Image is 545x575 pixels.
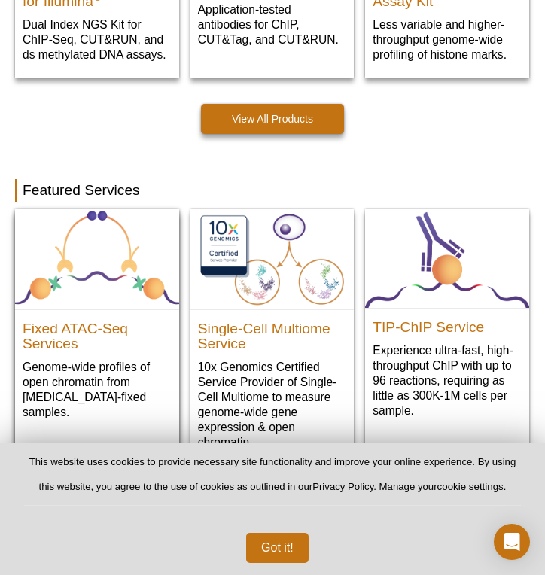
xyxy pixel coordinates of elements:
h2: Fixed ATAC-Seq Services [23,314,172,351]
a: Single-Cell Multiome Servicee Single-Cell Multiome Service 10x Genomics Certified Service Provide... [190,209,355,465]
p: Genome-wide profiles of open chromatin from [MEDICAL_DATA]-fixed samples. [23,359,172,420]
img: Single-Cell Multiome Servicee [190,209,355,309]
button: cookie settings [437,481,504,492]
p: 10x Genomics Certified Service Provider of Single-Cell Multiome to measure genome-wide gene expre... [198,359,347,450]
p: Less variable and higher-throughput genome-wide profiling of histone marks​. [373,17,522,62]
a: View All Products [201,104,344,134]
img: Fixed ATAC-Seq Services [15,209,179,309]
a: Fixed ATAC-Seq Services Fixed ATAC-Seq Services Genome-wide profiles of open chromatin from [MEDI... [15,209,179,435]
h2: Single-Cell Multiome Service [198,314,347,351]
button: Got it! [246,533,309,563]
p: This website uses cookies to provide necessary site functionality and improve your online experie... [24,455,521,506]
h2: Featured Services [15,179,530,202]
a: Privacy Policy [312,481,373,492]
p: Dual Index NGS Kit for ChIP-Seq, CUT&RUN, and ds methylated DNA assays. [23,17,172,62]
p: Experience ultra-fast, high-throughput ChIP with up to 96 reactions, requiring as little as 300K-... [373,342,522,418]
img: TIP-ChIP Service [365,209,529,308]
p: Application-tested antibodies for ChIP, CUT&Tag, and CUT&RUN. [198,2,347,47]
h2: TIP-ChIP Service [373,312,522,335]
a: TIP-ChIP Service TIP-ChIP Service Experience ultra-fast, high-throughput ChIP with up to 96 react... [365,209,529,434]
div: Open Intercom Messenger [494,524,530,560]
